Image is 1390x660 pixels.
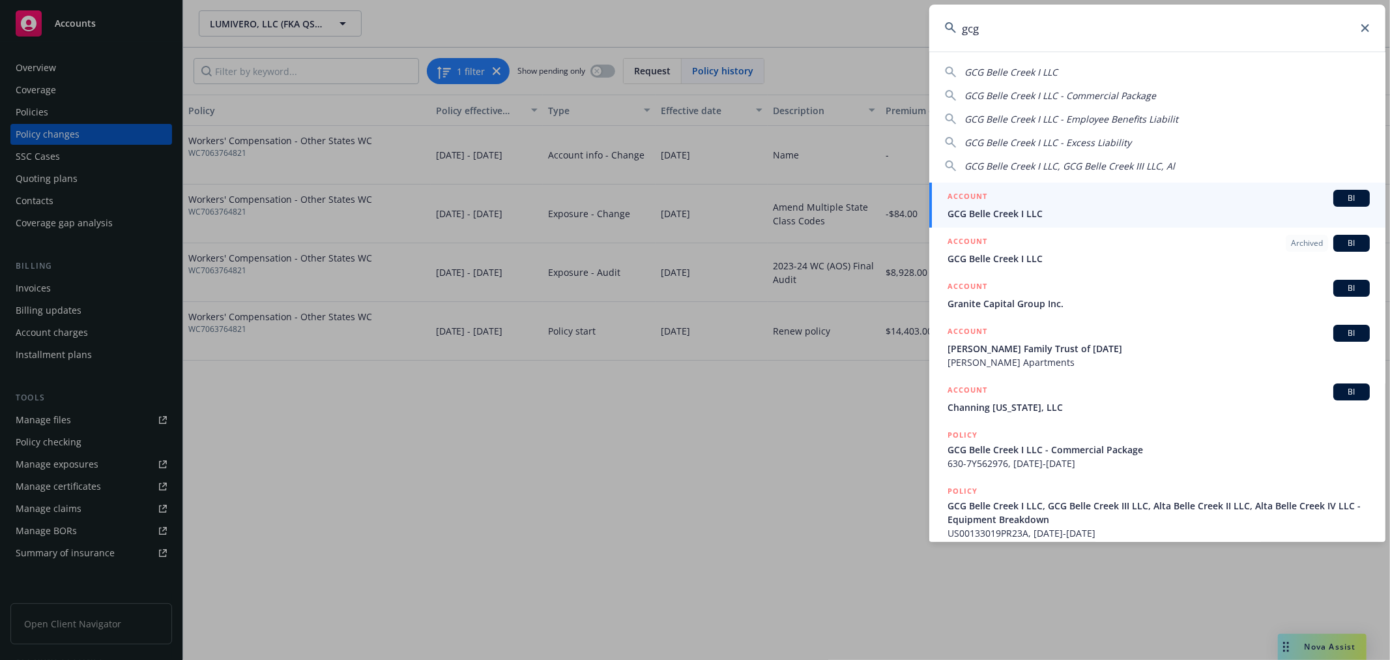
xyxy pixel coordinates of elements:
[948,280,987,295] h5: ACCOUNT
[1339,192,1365,204] span: BI
[929,421,1385,477] a: POLICYGCG Belle Creek I LLC - Commercial Package630-7Y562976, [DATE]-[DATE]
[948,428,977,442] h5: POLICY
[929,376,1385,421] a: ACCOUNTBIChanning [US_STATE], LLC
[948,383,987,399] h5: ACCOUNT
[948,457,1370,470] span: 630-7Y562976, [DATE]-[DATE]
[948,443,1370,457] span: GCG Belle Creek I LLC - Commercial Package
[1339,237,1365,249] span: BI
[1339,386,1365,398] span: BI
[948,235,987,250] h5: ACCOUNT
[948,499,1370,526] span: GCG Belle Creek I LLC, GCG Belle Creek III LLC, Alta Belle Creek II LLC, Alta Belle Creek IV LLC ...
[948,207,1370,220] span: GCG Belle Creek I LLC
[948,252,1370,265] span: GCG Belle Creek I LLC
[1339,282,1365,294] span: BI
[929,5,1385,52] input: Search...
[948,400,1370,414] span: Channing [US_STATE], LLC
[948,342,1370,355] span: [PERSON_NAME] Family Trust of [DATE]
[929,273,1385,318] a: ACCOUNTBIGranite Capital Group Inc.
[964,89,1156,102] span: GCG Belle Creek I LLC - Commercial Package
[964,136,1131,149] span: GCG Belle Creek I LLC - Excess Liability
[948,190,987,205] h5: ACCOUNT
[948,526,1370,540] span: US00133019PR23A, [DATE]-[DATE]
[948,325,987,340] h5: ACCOUNT
[929,318,1385,376] a: ACCOUNTBI[PERSON_NAME] Family Trust of [DATE][PERSON_NAME] Apartments
[948,485,977,498] h5: POLICY
[964,66,1058,78] span: GCG Belle Creek I LLC
[1339,327,1365,339] span: BI
[948,297,1370,310] span: Granite Capital Group Inc.
[964,113,1178,125] span: GCG Belle Creek I LLC - Employee Benefits Liabilit
[929,228,1385,273] a: ACCOUNTArchivedBIGCG Belle Creek I LLC
[964,160,1175,172] span: GCG Belle Creek I LLC, GCG Belle Creek III LLC, Al
[1291,237,1323,249] span: Archived
[948,355,1370,369] span: [PERSON_NAME] Apartments
[929,477,1385,547] a: POLICYGCG Belle Creek I LLC, GCG Belle Creek III LLC, Alta Belle Creek II LLC, Alta Belle Creek I...
[929,183,1385,228] a: ACCOUNTBIGCG Belle Creek I LLC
